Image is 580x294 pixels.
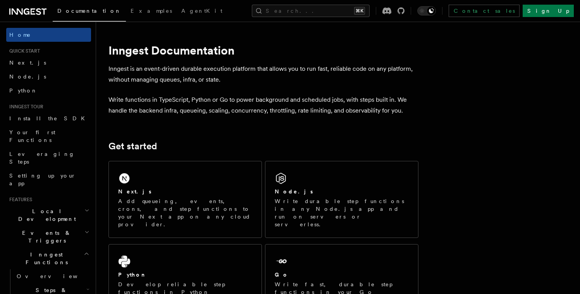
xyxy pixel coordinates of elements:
[275,188,313,195] h2: Node.js
[6,147,91,169] a: Leveraging Steps
[9,73,46,80] span: Node.js
[6,204,91,226] button: Local Development
[131,8,172,14] span: Examples
[6,197,32,203] span: Features
[6,104,43,110] span: Inngest tour
[6,48,40,54] span: Quick start
[57,8,121,14] span: Documentation
[6,229,84,244] span: Events & Triggers
[6,70,91,84] a: Node.js
[108,141,157,152] a: Get started
[6,111,91,125] a: Install the SDK
[108,161,262,238] a: Next.jsAdd queueing, events, crons, and step functions to your Next app on any cloud provider.
[6,56,91,70] a: Next.js
[6,207,84,223] span: Local Development
[108,94,418,116] p: Write functions in TypeScript, Python or Go to power background and scheduled jobs, with steps bu...
[6,125,91,147] a: Your first Functions
[252,5,370,17] button: Search...⌘K
[9,129,55,143] span: Your first Functions
[9,60,46,66] span: Next.js
[9,173,76,186] span: Setting up your app
[177,2,227,21] a: AgentKit
[118,188,151,195] h2: Next.js
[417,6,436,15] button: Toggle dark mode
[6,84,91,97] a: Python
[6,169,91,190] a: Setting up your app
[523,5,574,17] a: Sign Up
[265,161,418,238] a: Node.jsWrite durable step functions in any Node.js app and run on servers or serverless.
[275,271,289,279] h2: Go
[9,151,75,165] span: Leveraging Steps
[275,197,409,228] p: Write durable step functions in any Node.js app and run on servers or serverless.
[9,87,38,94] span: Python
[126,2,177,21] a: Examples
[6,251,84,266] span: Inngest Functions
[181,8,222,14] span: AgentKit
[118,197,252,228] p: Add queueing, events, crons, and step functions to your Next app on any cloud provider.
[6,248,91,269] button: Inngest Functions
[14,269,91,283] a: Overview
[9,115,89,121] span: Install the SDK
[6,28,91,42] a: Home
[53,2,126,22] a: Documentation
[108,63,418,85] p: Inngest is an event-driven durable execution platform that allows you to run fast, reliable code ...
[6,226,91,248] button: Events & Triggers
[17,273,96,279] span: Overview
[449,5,520,17] a: Contact sales
[118,271,147,279] h2: Python
[354,7,365,15] kbd: ⌘K
[9,31,31,39] span: Home
[108,43,418,57] h1: Inngest Documentation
